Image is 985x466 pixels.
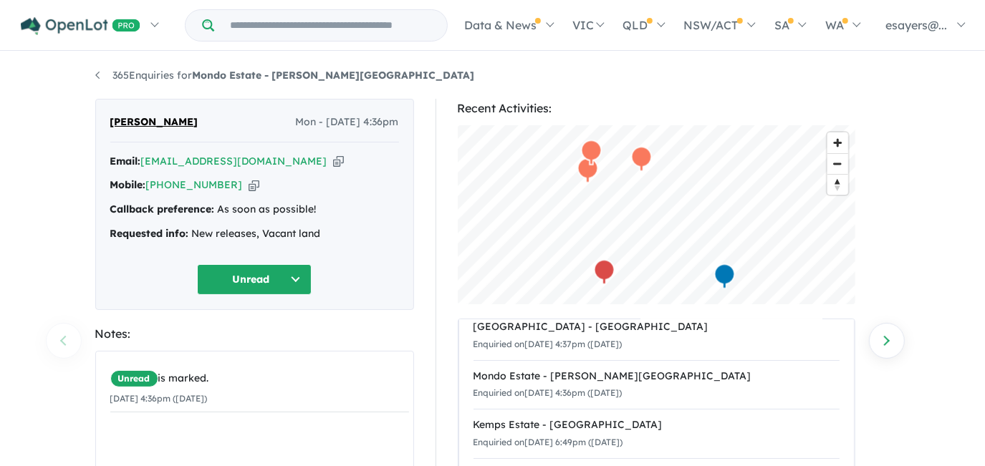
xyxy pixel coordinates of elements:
[474,339,623,349] small: Enquiried on [DATE] 4:37pm ([DATE])
[630,146,652,173] div: Map marker
[827,175,848,195] span: Reset bearing to north
[458,99,855,118] div: Recent Activities:
[474,437,623,447] small: Enquiried on [DATE] 6:49pm ([DATE])
[95,324,414,344] div: Notes:
[827,174,848,195] button: Reset bearing to north
[580,140,602,166] div: Map marker
[474,368,840,385] div: Mondo Estate - [PERSON_NAME][GEOGRAPHIC_DATA]
[110,203,215,215] strong: Callback preference:
[713,263,735,290] div: Map marker
[21,17,140,35] img: Openlot PRO Logo White
[110,178,146,191] strong: Mobile:
[333,154,344,169] button: Copy
[885,18,947,32] span: esayers@...
[474,311,840,361] a: [GEOGRAPHIC_DATA] - [GEOGRAPHIC_DATA]Enquiried on[DATE] 4:37pm ([DATE])
[827,132,848,153] button: Zoom in
[95,67,890,84] nav: breadcrumb
[593,259,615,286] div: Map marker
[110,201,399,218] div: As soon as possible!
[474,360,840,410] a: Mondo Estate - [PERSON_NAME][GEOGRAPHIC_DATA]Enquiried on[DATE] 4:36pm ([DATE])
[193,69,475,82] strong: Mondo Estate - [PERSON_NAME][GEOGRAPHIC_DATA]
[249,178,259,193] button: Copy
[110,370,158,387] span: Unread
[458,125,855,304] canvas: Map
[474,409,840,459] a: Kemps Estate - [GEOGRAPHIC_DATA]Enquiried on[DATE] 6:49pm ([DATE])
[110,393,208,404] small: [DATE] 4:36pm ([DATE])
[110,225,399,243] div: New releases, Vacant land
[474,319,840,336] div: [GEOGRAPHIC_DATA] - [GEOGRAPHIC_DATA]
[95,69,475,82] a: 365Enquiries forMondo Estate - [PERSON_NAME][GEOGRAPHIC_DATA]
[110,155,141,168] strong: Email:
[827,154,848,174] span: Zoom out
[296,114,399,131] span: Mon - [DATE] 4:36pm
[110,370,409,387] div: is marked.
[217,10,444,41] input: Try estate name, suburb, builder or developer
[110,227,189,240] strong: Requested info:
[474,417,840,434] div: Kemps Estate - [GEOGRAPHIC_DATA]
[474,387,623,398] small: Enquiried on [DATE] 4:36pm ([DATE])
[141,155,327,168] a: [EMAIL_ADDRESS][DOMAIN_NAME]
[577,157,598,184] div: Map marker
[110,114,198,131] span: [PERSON_NAME]
[146,178,243,191] a: [PHONE_NUMBER]
[827,153,848,174] button: Zoom out
[197,264,312,295] button: Unread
